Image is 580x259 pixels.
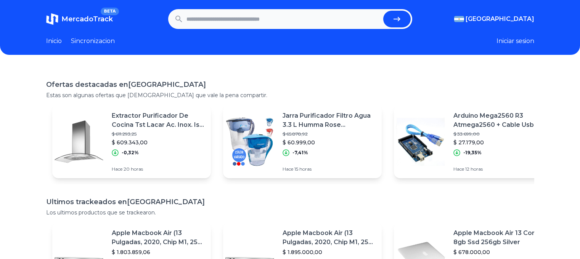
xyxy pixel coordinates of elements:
[46,197,534,207] h1: Ultimos trackeados en [GEOGRAPHIC_DATA]
[453,248,546,256] p: $ 678.000,00
[292,150,308,156] p: -7,41%
[394,105,553,178] a: Featured imageArduino Mega2560 R3 Atmega2560 + Cable Usb Robotica Garantia$ 33.699,00$ 27.179,00-...
[496,37,534,46] button: Iniciar sesion
[112,139,205,146] p: $ 609.343,00
[463,150,482,156] p: -19,35%
[46,91,534,99] p: Estas son algunas ofertas que [DEMOGRAPHIC_DATA] que vale la pena compartir.
[453,229,546,247] p: Apple Macbook Air 13 Core I5 8gb Ssd 256gb Silver
[112,131,205,137] p: $ 611.293,25
[454,16,464,22] img: Argentina
[223,105,382,178] a: Featured imageJarra Purificador Filtro Agua 3.3 L Humma Rose Importada$ 65.878,92$ 60.999,00-7,41...
[453,166,546,172] p: Hace 12 horas
[46,209,534,216] p: Los ultimos productos que se trackearon.
[52,105,211,178] a: Featured imageExtractor Purificador De Cocina Tst Lacar Ac. Inox. Isla 600mm X 900mm Plateado 220...
[394,115,447,168] img: Featured image
[283,229,376,247] p: Apple Macbook Air (13 Pulgadas, 2020, Chip M1, 256 Gb De Ssd, 8 Gb De Ram) - Plata
[112,166,205,172] p: Hace 20 horas
[46,13,113,25] a: MercadoTrackBETA
[61,15,113,23] span: MercadoTrack
[283,166,376,172] p: Hace 15 horas
[454,14,534,24] button: [GEOGRAPHIC_DATA]
[112,229,205,247] p: Apple Macbook Air (13 Pulgadas, 2020, Chip M1, 256 Gb De Ssd, 8 Gb De Ram) - Plata
[283,131,376,137] p: $ 65.878,92
[466,14,534,24] span: [GEOGRAPHIC_DATA]
[453,131,546,137] p: $ 33.699,00
[112,111,205,129] p: Extractor Purificador De Cocina Tst Lacar Ac. Inox. Isla 600mm X 900mm Plateado 220v
[71,37,115,46] a: Sincronizacion
[283,111,376,129] p: Jarra Purificador Filtro Agua 3.3 L Humma Rose Importada
[46,13,58,25] img: MercadoTrack
[46,79,534,90] h1: Ofertas destacadas en [GEOGRAPHIC_DATA]
[453,139,546,146] p: $ 27.179,00
[453,111,546,129] p: Arduino Mega2560 R3 Atmega2560 + Cable Usb Robotica Garantia
[122,150,139,156] p: -0,32%
[283,139,376,146] p: $ 60.999,00
[283,248,376,256] p: $ 1.895.000,00
[101,8,119,15] span: BETA
[223,115,276,168] img: Featured image
[46,37,62,46] a: Inicio
[112,248,205,256] p: $ 1.803.859,06
[52,115,106,168] img: Featured image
